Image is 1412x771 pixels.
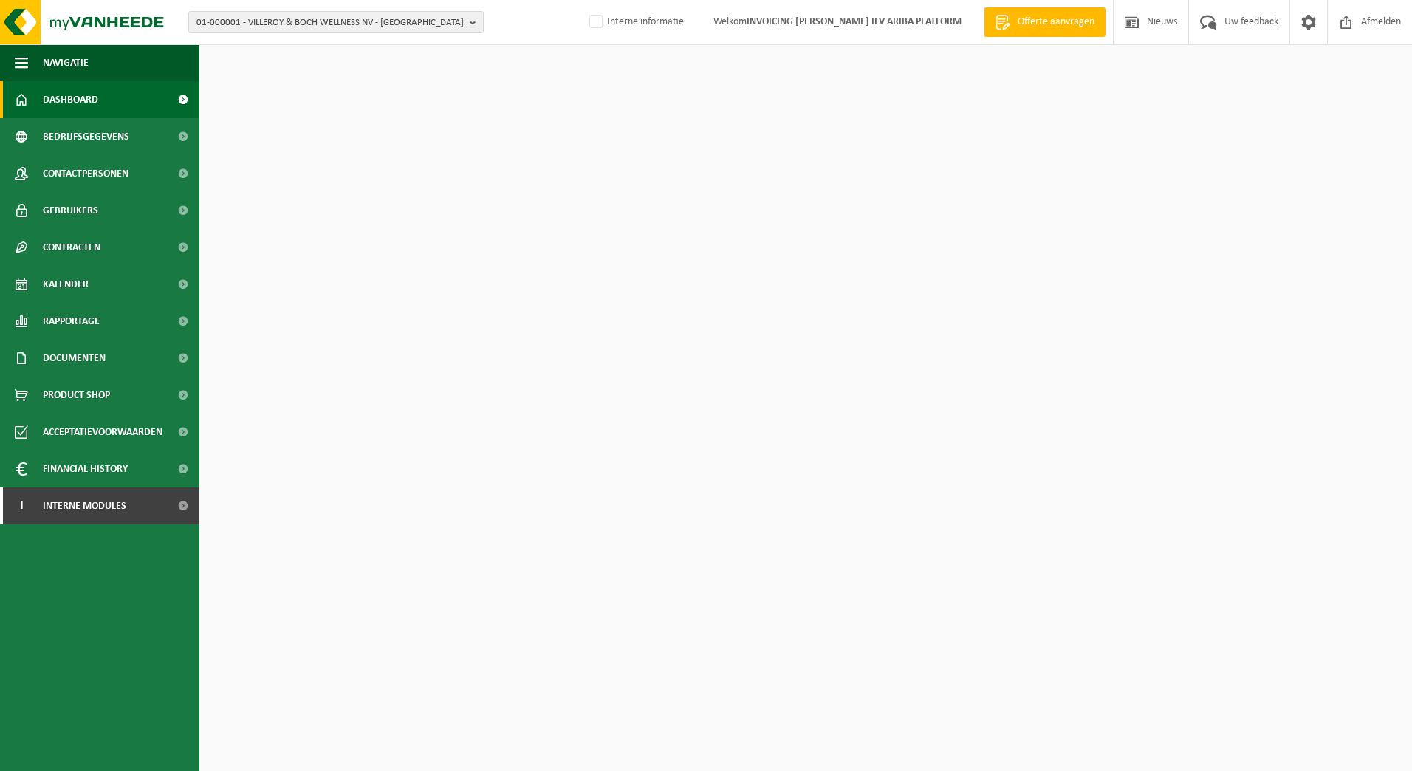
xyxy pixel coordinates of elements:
[43,81,98,118] span: Dashboard
[43,266,89,303] span: Kalender
[15,487,28,524] span: I
[43,229,100,266] span: Contracten
[196,12,464,34] span: 01-000001 - VILLEROY & BOCH WELLNESS NV - [GEOGRAPHIC_DATA]
[43,487,126,524] span: Interne modules
[43,44,89,81] span: Navigatie
[43,450,128,487] span: Financial History
[43,303,100,340] span: Rapportage
[188,11,484,33] button: 01-000001 - VILLEROY & BOCH WELLNESS NV - [GEOGRAPHIC_DATA]
[1014,15,1098,30] span: Offerte aanvragen
[43,155,128,192] span: Contactpersonen
[984,7,1106,37] a: Offerte aanvragen
[43,377,110,414] span: Product Shop
[747,16,962,27] strong: INVOICING [PERSON_NAME] IFV ARIBA PLATFORM
[586,11,684,33] label: Interne informatie
[43,118,129,155] span: Bedrijfsgegevens
[43,340,106,377] span: Documenten
[43,414,162,450] span: Acceptatievoorwaarden
[43,192,98,229] span: Gebruikers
